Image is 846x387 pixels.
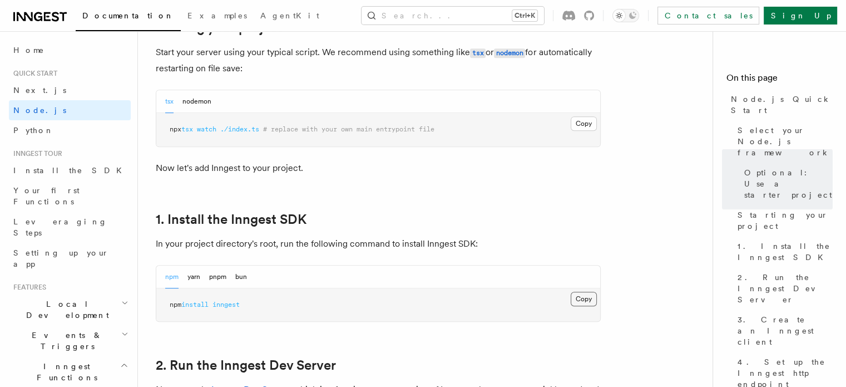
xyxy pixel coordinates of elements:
[512,10,537,21] kbd: Ctrl+K
[657,7,759,25] a: Contact sales
[612,9,639,22] button: Toggle dark mode
[13,217,107,237] span: Leveraging Steps
[494,48,525,58] code: nodemon
[187,11,247,20] span: Examples
[738,125,833,158] span: Select your Node.js framework
[571,116,597,131] button: Copy
[9,180,131,212] a: Your first Functions
[764,7,837,25] a: Sign Up
[13,248,109,268] span: Setting up your app
[165,90,174,113] button: tsx
[182,90,211,113] button: nodemon
[470,48,486,58] code: tsx
[9,330,121,352] span: Events & Triggers
[738,272,833,305] span: 2. Run the Inngest Dev Server
[13,45,44,56] span: Home
[170,301,181,308] span: npm
[733,310,833,352] a: 3. Create an Inngest client
[156,236,601,252] p: In your project directory's root, run the following command to install Inngest SDK:
[9,298,121,321] span: Local Development
[740,163,833,205] a: Optional: Use a starter project
[733,120,833,163] a: Select your Node.js framework
[726,71,833,89] h4: On this page
[470,47,486,57] a: tsx
[181,125,193,133] span: tsx
[738,241,833,263] span: 1. Install the Inngest SDK
[187,266,200,288] button: yarn
[726,89,833,120] a: Node.js Quick Start
[9,69,57,78] span: Quick start
[13,186,80,206] span: Your first Functions
[744,167,833,200] span: Optional: Use a starter project
[9,80,131,100] a: Next.js
[181,301,209,308] span: install
[13,166,128,175] span: Install the SDK
[13,126,54,135] span: Python
[209,266,226,288] button: pnpm
[156,357,336,373] a: 2. Run the Inngest Dev Server
[156,160,601,176] p: Now let's add Inngest to your project.
[9,294,131,325] button: Local Development
[82,11,174,20] span: Documentation
[156,45,601,76] p: Start your server using your typical script. We recommend using something like or for automatical...
[9,160,131,180] a: Install the SDK
[731,94,833,116] span: Node.js Quick Start
[254,3,326,30] a: AgentKit
[738,209,833,232] span: Starting your project
[9,283,46,292] span: Features
[571,292,597,306] button: Copy
[9,325,131,356] button: Events & Triggers
[9,149,62,158] span: Inngest tour
[220,125,259,133] span: ./index.ts
[260,11,319,20] span: AgentKit
[9,100,131,120] a: Node.js
[9,120,131,140] a: Python
[165,266,179,288] button: npm
[733,267,833,310] a: 2. Run the Inngest Dev Server
[235,266,247,288] button: bun
[13,86,66,95] span: Next.js
[9,361,120,383] span: Inngest Functions
[9,40,131,60] a: Home
[263,125,434,133] span: # replace with your own main entrypoint file
[13,106,66,115] span: Node.js
[494,47,525,57] a: nodemon
[733,236,833,267] a: 1. Install the Inngest SDK
[197,125,216,133] span: watch
[9,212,131,243] a: Leveraging Steps
[170,125,181,133] span: npx
[76,3,181,31] a: Documentation
[738,314,833,347] span: 3. Create an Inngest client
[9,243,131,274] a: Setting up your app
[362,7,544,25] button: Search...Ctrl+K
[733,205,833,236] a: Starting your project
[181,3,254,30] a: Examples
[212,301,240,308] span: inngest
[156,212,306,227] a: 1. Install the Inngest SDK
